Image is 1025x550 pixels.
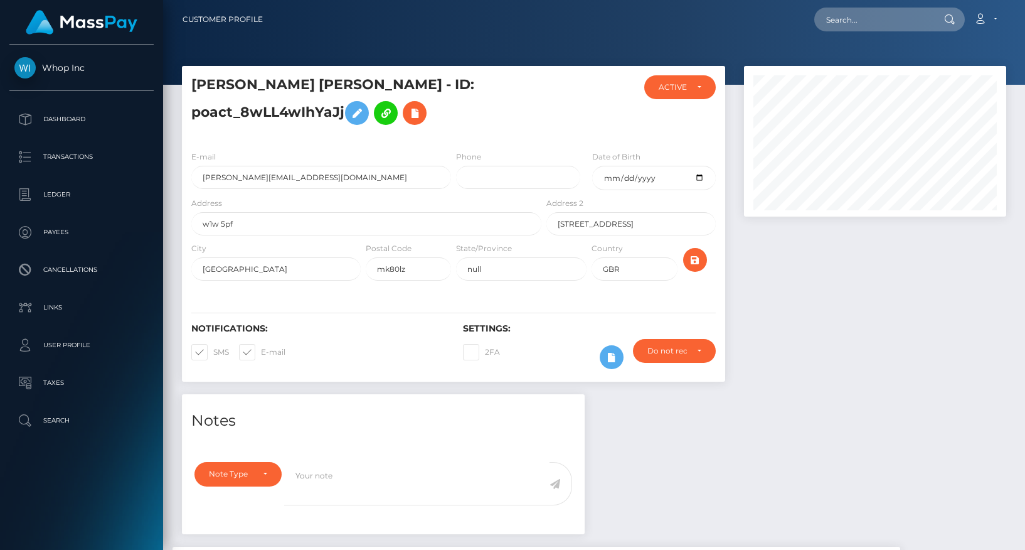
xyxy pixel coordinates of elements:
p: Transactions [14,148,149,166]
img: Whop Inc [14,57,36,78]
p: Payees [14,223,149,242]
label: Phone [456,151,481,163]
p: Search [14,411,149,430]
label: SMS [191,344,229,360]
div: ACTIVE [659,82,687,92]
label: E-mail [239,344,285,360]
label: State/Province [456,243,512,254]
button: Do not require [633,339,716,363]
div: Note Type [209,469,253,479]
input: Search... [814,8,932,31]
h6: Settings: [463,323,716,334]
div: Do not require [647,346,687,356]
a: Ledger [9,179,154,210]
a: Search [9,405,154,436]
a: Payees [9,217,154,248]
label: City [191,243,206,254]
p: Cancellations [14,261,149,279]
label: 2FA [463,344,500,360]
p: Ledger [14,185,149,204]
label: Address 2 [546,198,583,209]
label: Postal Code [366,243,412,254]
a: Transactions [9,141,154,173]
h4: Notes [191,410,575,432]
a: User Profile [9,330,154,361]
p: Links [14,298,149,317]
img: MassPay Logo [26,10,137,35]
label: E-mail [191,151,216,163]
p: Taxes [14,374,149,392]
a: Customer Profile [183,6,263,33]
a: Cancellations [9,254,154,286]
label: Date of Birth [592,151,640,163]
p: Dashboard [14,110,149,129]
button: Note Type [194,462,282,486]
a: Dashboard [9,104,154,135]
label: Address [191,198,222,209]
h6: Notifications: [191,323,444,334]
a: Taxes [9,367,154,399]
h5: [PERSON_NAME] [PERSON_NAME] - ID: poact_8wLL4wIhYaJj [191,75,534,131]
button: ACTIVE [644,75,716,99]
label: Country [592,243,623,254]
span: Whop Inc [9,62,154,73]
a: Links [9,292,154,323]
p: User Profile [14,336,149,355]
